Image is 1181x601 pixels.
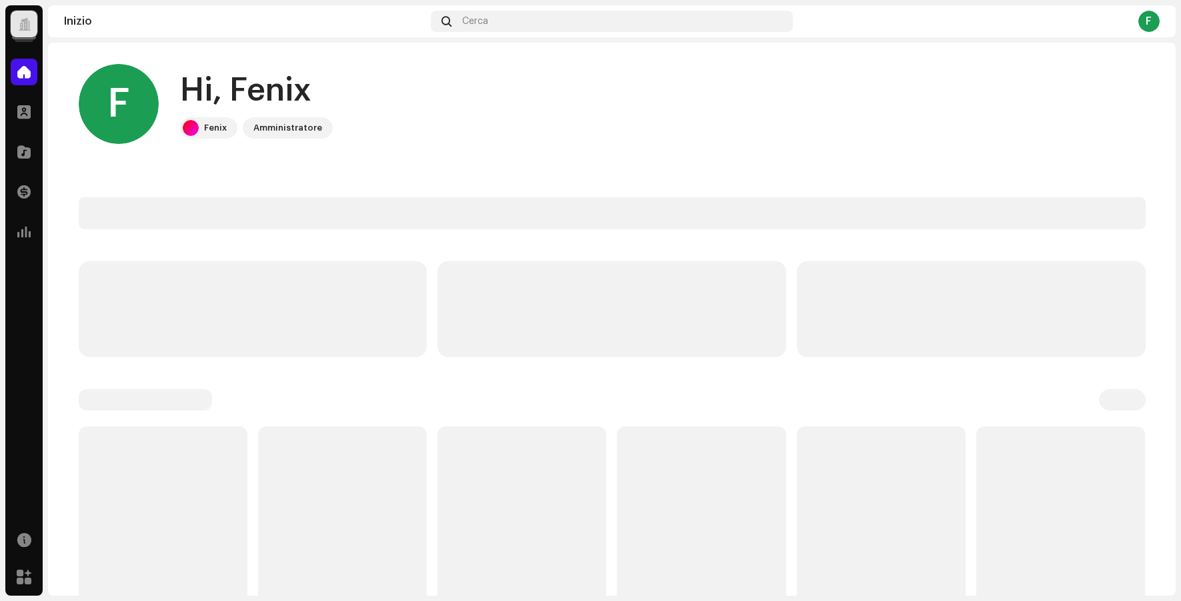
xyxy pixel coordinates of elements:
[1138,11,1160,32] div: F
[79,64,159,144] div: F
[64,16,425,27] div: Inizio
[462,16,488,27] span: Cerca
[180,69,333,112] div: Hi, Fenix
[253,120,322,136] div: Amministratore
[204,120,227,136] div: Fenix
